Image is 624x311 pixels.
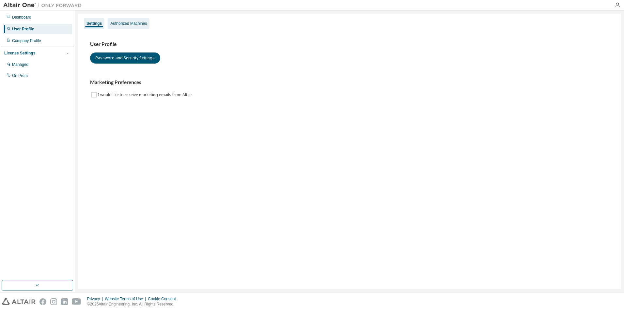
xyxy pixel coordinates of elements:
div: Company Profile [12,38,41,43]
div: Website Terms of Use [105,296,148,302]
img: linkedin.svg [61,298,68,305]
h3: User Profile [90,41,609,48]
div: On Prem [12,73,28,78]
img: instagram.svg [50,298,57,305]
img: altair_logo.svg [2,298,36,305]
div: Settings [86,21,102,26]
div: User Profile [12,26,34,32]
img: youtube.svg [72,298,81,305]
h3: Marketing Preferences [90,79,609,86]
div: Cookie Consent [148,296,179,302]
div: Managed [12,62,28,67]
img: Altair One [3,2,85,8]
div: Authorized Machines [110,21,147,26]
div: License Settings [4,51,35,56]
label: I would like to receive marketing emails from Altair [98,91,194,99]
img: facebook.svg [39,298,46,305]
div: Privacy [87,296,105,302]
button: Password and Security Settings [90,52,160,64]
div: Dashboard [12,15,31,20]
p: © 2025 Altair Engineering, Inc. All Rights Reserved. [87,302,180,307]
